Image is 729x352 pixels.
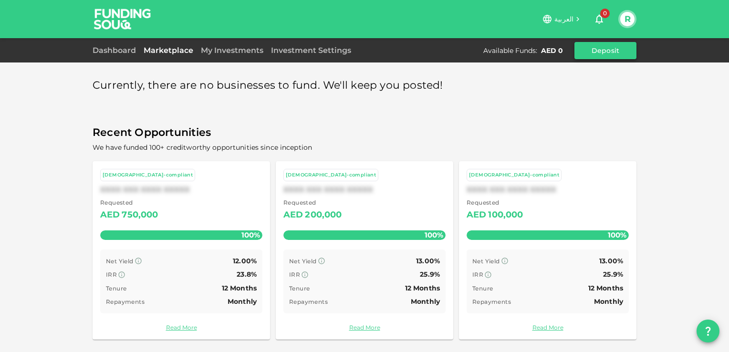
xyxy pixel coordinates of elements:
[289,298,328,305] span: Repayments
[599,257,623,265] span: 13.00%
[594,297,623,306] span: Monthly
[605,228,629,242] span: 100%
[93,76,443,95] span: Currently, there are no businesses to fund. We'll keep you posted!
[472,298,511,305] span: Repayments
[467,198,523,207] span: Requested
[233,257,257,265] span: 12.00%
[467,185,629,194] div: XXXX XXX XXXX XXXXX
[472,285,493,292] span: Tenure
[103,171,193,179] div: [DEMOGRAPHIC_DATA]-compliant
[239,228,262,242] span: 100%
[106,271,117,278] span: IRR
[106,298,145,305] span: Repayments
[228,297,257,306] span: Monthly
[106,258,134,265] span: Net Yield
[267,46,355,55] a: Investment Settings
[411,297,440,306] span: Monthly
[554,15,573,23] span: العربية
[603,270,623,279] span: 25.9%
[420,270,440,279] span: 25.9%
[467,323,629,332] a: Read More
[697,320,719,342] button: question
[100,185,262,194] div: XXXX XXX XXXX XXXXX
[488,207,523,223] div: 100,000
[422,228,446,242] span: 100%
[588,284,623,292] span: 12 Months
[237,270,257,279] span: 23.8%
[483,46,537,55] div: Available Funds :
[93,124,636,142] span: Recent Opportunities
[100,323,262,332] a: Read More
[93,143,312,152] span: We have funded 100+ creditworthy opportunities since inception
[283,323,446,332] a: Read More
[286,171,376,179] div: [DEMOGRAPHIC_DATA]-compliant
[472,271,483,278] span: IRR
[541,46,563,55] div: AED 0
[459,161,636,340] a: [DEMOGRAPHIC_DATA]-compliantXXXX XXX XXXX XXXXX Requested AED100,000100% Net Yield 13.00% IRR 25....
[122,207,158,223] div: 750,000
[600,9,610,18] span: 0
[276,161,453,340] a: [DEMOGRAPHIC_DATA]-compliantXXXX XXX XXXX XXXXX Requested AED200,000100% Net Yield 13.00% IRR 25....
[289,285,310,292] span: Tenure
[283,198,342,207] span: Requested
[289,258,317,265] span: Net Yield
[222,284,257,292] span: 12 Months
[106,285,126,292] span: Tenure
[93,161,270,340] a: [DEMOGRAPHIC_DATA]-compliantXXXX XXX XXXX XXXXX Requested AED750,000100% Net Yield 12.00% IRR 23....
[305,207,342,223] div: 200,000
[405,284,440,292] span: 12 Months
[472,258,500,265] span: Net Yield
[100,207,120,223] div: AED
[197,46,267,55] a: My Investments
[469,171,559,179] div: [DEMOGRAPHIC_DATA]-compliant
[283,185,446,194] div: XXXX XXX XXXX XXXXX
[100,198,158,207] span: Requested
[289,271,300,278] span: IRR
[283,207,303,223] div: AED
[93,46,140,55] a: Dashboard
[467,207,486,223] div: AED
[416,257,440,265] span: 13.00%
[574,42,636,59] button: Deposit
[140,46,197,55] a: Marketplace
[620,12,635,26] button: R
[590,10,609,29] button: 0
